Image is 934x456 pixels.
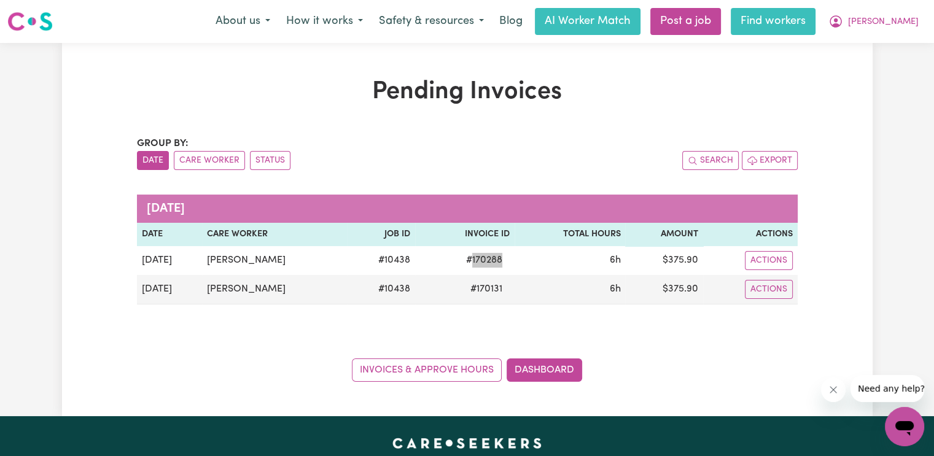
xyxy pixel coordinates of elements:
th: Actions [703,223,798,246]
td: # 10438 [347,246,415,275]
button: Actions [745,280,793,299]
button: Actions [745,251,793,270]
a: Invoices & Approve Hours [352,358,502,382]
iframe: Message from company [850,375,924,402]
th: Care Worker [202,223,347,246]
a: Find workers [731,8,815,35]
button: About us [208,9,278,34]
a: Post a job [650,8,721,35]
span: Group by: [137,139,189,149]
a: Dashboard [507,358,582,382]
button: My Account [820,9,927,34]
a: Careseekers logo [7,7,53,36]
td: $ 375.90 [625,275,702,304]
button: sort invoices by care worker [174,151,245,170]
th: Date [137,223,202,246]
th: Job ID [347,223,415,246]
a: Blog [492,8,530,35]
th: Total Hours [515,223,625,246]
span: Need any help? [7,9,74,18]
a: Careseekers home page [392,438,542,448]
span: # 170288 [459,253,510,268]
td: [PERSON_NAME] [202,246,347,275]
td: [PERSON_NAME] [202,275,347,304]
th: Invoice ID [415,223,515,246]
h1: Pending Invoices [137,77,798,107]
button: sort invoices by paid status [250,151,290,170]
span: [PERSON_NAME] [848,15,919,29]
button: Safety & resources [371,9,492,34]
span: 6 hours [609,255,620,265]
button: Search [682,151,739,170]
button: Export [742,151,798,170]
a: AI Worker Match [535,8,640,35]
span: # 170131 [463,282,510,296]
img: Careseekers logo [7,10,53,33]
th: Amount [625,223,702,246]
button: How it works [278,9,371,34]
td: # 10438 [347,275,415,304]
iframe: Button to launch messaging window [885,407,924,446]
td: [DATE] [137,275,202,304]
button: sort invoices by date [137,151,169,170]
td: $ 375.90 [625,246,702,275]
td: [DATE] [137,246,202,275]
span: 6 hours [609,284,620,294]
iframe: Close message [821,377,846,402]
caption: [DATE] [137,195,798,223]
